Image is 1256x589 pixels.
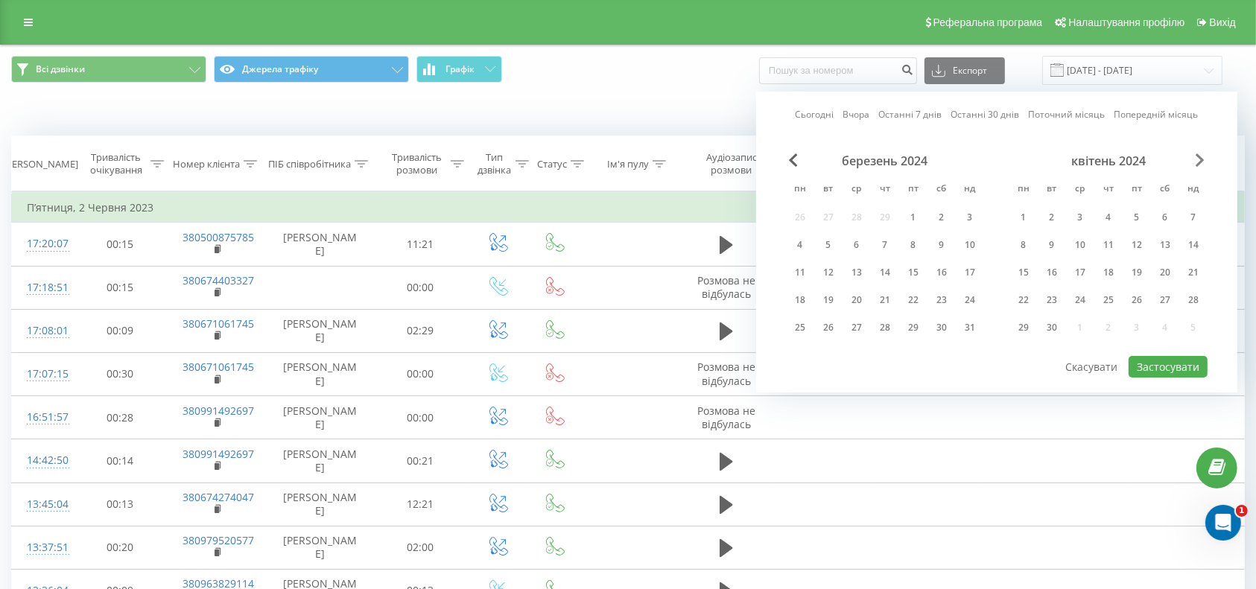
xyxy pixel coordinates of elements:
a: Сьогодні [796,108,834,122]
td: 00:15 [72,223,168,266]
abbr: вівторок [1041,179,1063,201]
div: 27 [1155,290,1175,310]
div: 27 [847,318,866,337]
div: 30 [932,318,951,337]
div: сб 16 бер 2024 р. [927,261,956,284]
div: чт 7 бер 2024 р. [871,234,899,256]
td: 00:00 [373,266,469,309]
div: 20 [847,290,866,310]
button: Скасувати [1058,356,1126,378]
div: пн 8 квіт 2024 р. [1009,234,1038,256]
div: ПІБ співробітника [268,158,351,171]
div: 17:20:07 [27,229,57,258]
td: [PERSON_NAME] [267,352,373,395]
div: 14 [875,263,895,282]
td: 02:00 [373,526,469,569]
div: чт 25 квіт 2024 р. [1094,289,1123,311]
div: 22 [1014,290,1033,310]
div: 18 [790,290,810,310]
div: пт 26 квіт 2024 р. [1123,289,1151,311]
div: 21 [875,290,895,310]
div: 19 [1127,263,1146,282]
div: пн 25 бер 2024 р. [786,316,814,339]
a: 380991492697 [183,404,254,418]
div: 16 [1042,263,1062,282]
div: 13:45:04 [27,490,57,519]
div: пт 19 квіт 2024 р. [1123,261,1151,284]
div: 8 [904,235,923,255]
div: 19 [819,290,838,310]
td: [PERSON_NAME] [267,439,373,483]
button: Графік [416,56,502,83]
div: 17 [960,263,980,282]
div: сб 27 квіт 2024 р. [1151,289,1179,311]
div: 12 [1127,235,1146,255]
div: пн 11 бер 2024 р. [786,261,814,284]
a: 380671061745 [183,360,254,374]
div: 29 [904,318,923,337]
div: чт 4 квіт 2024 р. [1094,206,1123,229]
div: 13 [847,263,866,282]
div: 18 [1099,263,1118,282]
div: 15 [904,263,923,282]
div: 28 [875,318,895,337]
div: 14:42:50 [27,446,57,475]
div: нд 21 квіт 2024 р. [1179,261,1208,284]
div: сб 30 бер 2024 р. [927,316,956,339]
div: 26 [819,318,838,337]
div: 23 [932,290,951,310]
abbr: четвер [1097,179,1120,201]
td: 00:28 [72,396,168,439]
div: сб 6 квіт 2024 р. [1151,206,1179,229]
div: чт 21 бер 2024 р. [871,289,899,311]
div: вт 5 бер 2024 р. [814,234,843,256]
div: пт 12 квіт 2024 р. [1123,234,1151,256]
abbr: четвер [874,179,896,201]
abbr: субота [1154,179,1176,201]
div: Номер клієнта [173,158,240,171]
div: нд 31 бер 2024 р. [956,316,984,339]
div: 13:37:51 [27,533,57,562]
div: 11 [790,263,810,282]
span: Розмова не відбулась [697,273,755,301]
iframe: Intercom live chat [1205,505,1241,541]
a: 380979520577 [183,533,254,547]
div: 24 [1071,290,1090,310]
abbr: понеділок [789,179,811,201]
div: вт 12 бер 2024 р. [814,261,843,284]
div: 17:07:15 [27,360,57,389]
div: сб 13 квіт 2024 р. [1151,234,1179,256]
div: 20 [1155,263,1175,282]
a: Попередній місяць [1114,108,1199,122]
button: Всі дзвінки [11,56,206,83]
td: [PERSON_NAME] [267,309,373,352]
span: Розмова не відбулась [697,404,755,431]
div: [PERSON_NAME] [3,158,78,171]
div: 5 [819,235,838,255]
td: 00:30 [72,352,168,395]
div: 5 [1127,208,1146,227]
div: сб 23 бер 2024 р. [927,289,956,311]
div: 2 [932,208,951,227]
div: 10 [1071,235,1090,255]
div: 29 [1014,318,1033,337]
div: пт 22 бер 2024 р. [899,289,927,311]
td: 00:00 [373,352,469,395]
div: пт 29 бер 2024 р. [899,316,927,339]
td: 00:20 [72,526,168,569]
div: вт 23 квіт 2024 р. [1038,289,1066,311]
div: 31 [960,318,980,337]
div: 26 [1127,290,1146,310]
div: вт 2 квіт 2024 р. [1038,206,1066,229]
div: Аудіозапис розмови [694,151,769,176]
input: Пошук за номером [759,57,917,84]
div: 6 [1155,208,1175,227]
span: 1 [1236,505,1248,517]
div: сб 9 бер 2024 р. [927,234,956,256]
div: Тип дзвінка [478,151,512,176]
div: пн 22 квіт 2024 р. [1009,289,1038,311]
div: нд 17 бер 2024 р. [956,261,984,284]
a: 380674403327 [183,273,254,287]
div: 25 [1099,290,1118,310]
td: 02:29 [373,309,469,352]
